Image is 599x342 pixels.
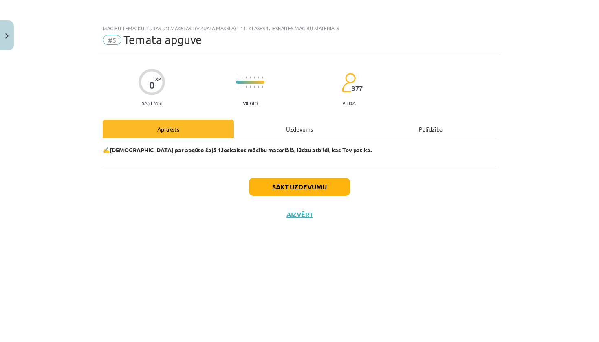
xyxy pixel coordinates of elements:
img: icon-long-line-d9ea69661e0d244f92f715978eff75569469978d946b2353a9bb055b3ed8787d.svg [238,75,238,90]
button: Aizvērt [284,210,315,219]
p: pilda [342,100,355,106]
p: ✍️ [103,146,496,154]
div: Mācību tēma: Kultūras un mākslas i (vizuālā māksla) - 11. klases 1. ieskaites mācību materiāls [103,25,496,31]
img: icon-short-line-57e1e144782c952c97e751825c79c345078a6d821885a25fce030b3d8c18986b.svg [254,86,255,88]
img: icon-short-line-57e1e144782c952c97e751825c79c345078a6d821885a25fce030b3d8c18986b.svg [262,77,263,79]
img: icon-close-lesson-0947bae3869378f0d4975bcd49f059093ad1ed9edebbc8119c70593378902aed.svg [5,33,9,39]
span: 377 [352,85,363,92]
img: icon-short-line-57e1e144782c952c97e751825c79c345078a6d821885a25fce030b3d8c18986b.svg [258,86,259,88]
div: 0 [149,79,155,91]
img: icon-short-line-57e1e144782c952c97e751825c79c345078a6d821885a25fce030b3d8c18986b.svg [254,77,255,79]
b: [DEMOGRAPHIC_DATA] par apgūto šajā 1.ieskaites mācību materiālā, lūdzu atbildi, kas Tev patika. [110,146,372,153]
span: Temata apguve [123,33,202,46]
span: XP [155,77,161,81]
p: Saņemsi [139,100,165,106]
span: #5 [103,35,121,45]
img: icon-short-line-57e1e144782c952c97e751825c79c345078a6d821885a25fce030b3d8c18986b.svg [258,77,259,79]
p: Viegls [243,100,258,106]
div: Uzdevums [234,120,365,138]
div: Palīdzība [365,120,496,138]
button: Sākt uzdevumu [249,178,350,196]
img: icon-short-line-57e1e144782c952c97e751825c79c345078a6d821885a25fce030b3d8c18986b.svg [262,86,263,88]
img: students-c634bb4e5e11cddfef0936a35e636f08e4e9abd3cc4e673bd6f9a4125e45ecb1.svg [341,72,356,93]
div: Apraksts [103,120,234,138]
